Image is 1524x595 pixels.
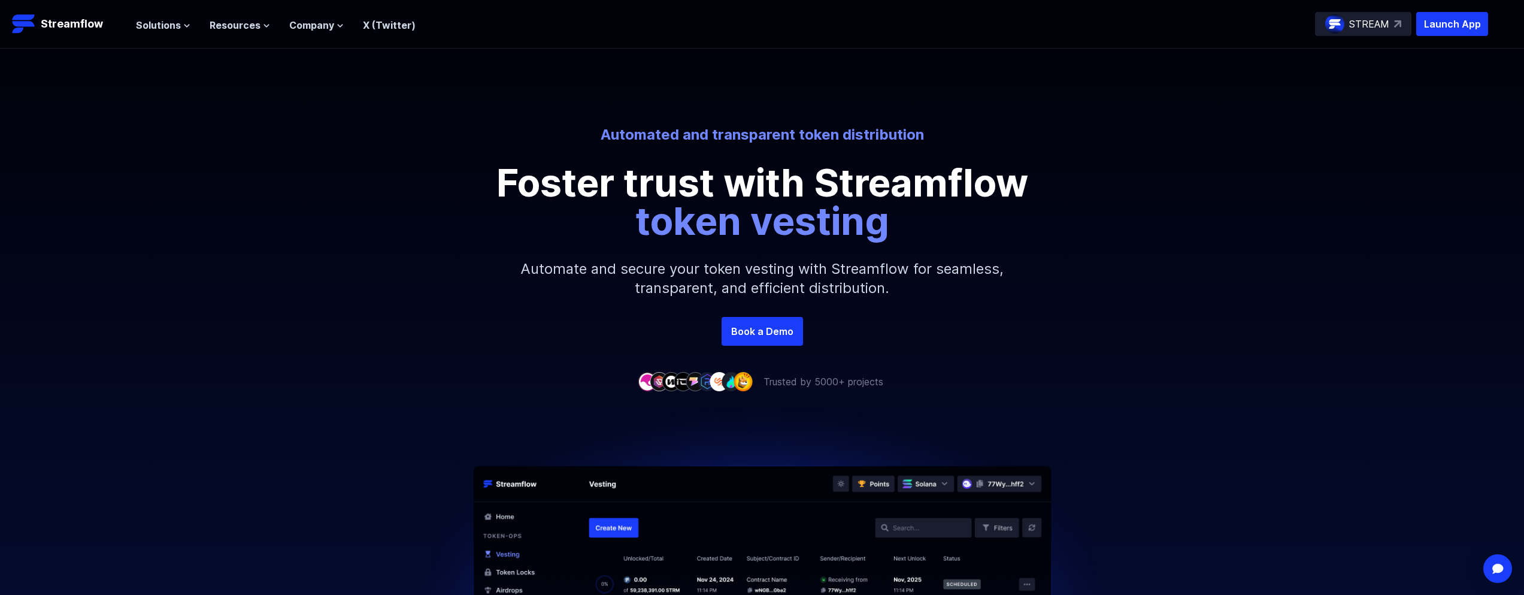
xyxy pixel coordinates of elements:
img: company-4 [674,372,693,391]
a: Book a Demo [722,317,803,346]
img: company-3 [662,372,681,391]
p: STREAM [1349,17,1389,31]
img: top-right-arrow.svg [1394,20,1401,28]
img: Streamflow Logo [12,12,36,36]
img: company-1 [638,372,657,391]
div: Open Intercom Messenger [1483,554,1512,583]
button: Resources [210,18,270,32]
img: streamflow-logo-circle.png [1325,14,1344,34]
img: company-9 [734,372,753,391]
span: Solutions [136,18,181,32]
p: Foster trust with Streamflow [493,164,1032,240]
p: Automated and transparent token distribution [431,125,1094,144]
p: Streamflow [41,16,103,32]
button: Solutions [136,18,190,32]
img: company-7 [710,372,729,391]
img: company-8 [722,372,741,391]
a: STREAM [1315,12,1411,36]
img: company-6 [698,372,717,391]
button: Launch App [1416,12,1488,36]
p: Trusted by 5000+ projects [763,374,883,389]
span: Company [289,18,334,32]
a: X (Twitter) [363,19,416,31]
span: Resources [210,18,260,32]
p: Automate and secure your token vesting with Streamflow for seamless, transparent, and efficient d... [505,240,1020,317]
img: company-5 [686,372,705,391]
button: Company [289,18,344,32]
span: token vesting [635,198,889,244]
img: company-2 [650,372,669,391]
a: Streamflow [12,12,124,36]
